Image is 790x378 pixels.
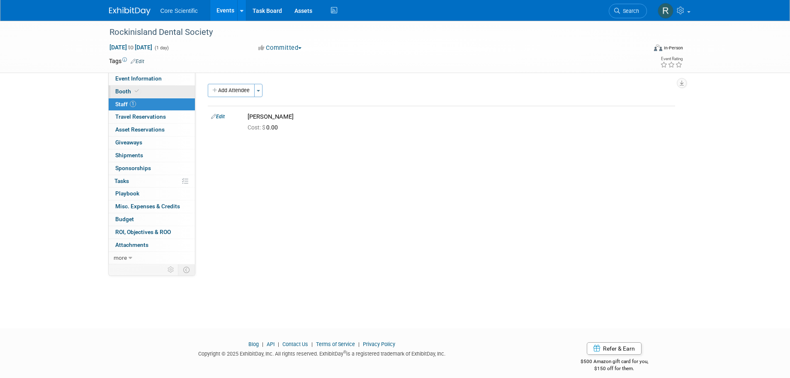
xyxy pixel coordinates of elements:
span: Sponsorships [115,165,151,171]
span: Booth [115,88,141,95]
div: $500 Amazon gift card for you, [547,353,681,372]
span: ROI, Objectives & ROO [115,229,171,235]
span: Staff [115,101,136,107]
div: Copyright © 2025 ExhibitDay, Inc. All rights reserved. ExhibitDay is a registered trademark of Ex... [109,348,535,358]
td: Toggle Event Tabs [178,264,195,275]
a: Travel Reservations [109,111,195,123]
span: Tasks [114,178,129,184]
span: Search [620,8,639,14]
a: API [267,341,275,347]
span: Attachments [115,241,148,248]
span: to [127,44,135,51]
a: Playbook [109,188,195,200]
span: Playbook [115,190,139,197]
span: 0.00 [248,124,281,131]
span: Misc. Expenses & Credits [115,203,180,210]
a: ROI, Objectives & ROO [109,226,195,239]
a: Attachments [109,239,195,251]
span: | [260,341,265,347]
div: $150 off for them. [547,365,681,372]
a: Edit [211,114,225,119]
span: | [276,341,281,347]
span: Core Scientific [160,7,198,14]
span: Cost: $ [248,124,266,131]
a: Search [609,4,647,18]
a: Contact Us [282,341,308,347]
div: Rockinisland Dental Society [107,25,634,40]
span: Giveaways [115,139,142,146]
a: Staff1 [109,98,195,111]
span: Asset Reservations [115,126,165,133]
a: Terms of Service [316,341,355,347]
a: Misc. Expenses & Credits [109,200,195,213]
span: Event Information [115,75,162,82]
div: [PERSON_NAME] [248,113,672,121]
span: 1 [130,101,136,107]
a: Booth [109,85,195,98]
button: Add Attendee [208,84,255,97]
div: In-Person [664,45,683,51]
div: Event Rating [660,57,683,61]
span: Budget [115,216,134,222]
i: Booth reservation complete [135,89,139,93]
a: Sponsorships [109,162,195,175]
span: | [309,341,315,347]
td: Tags [109,57,144,65]
button: Committed [255,44,305,52]
a: Privacy Policy [363,341,395,347]
img: Format-Inperson.png [654,44,662,51]
a: Blog [248,341,259,347]
a: more [109,252,195,264]
a: Refer & Earn [587,342,642,355]
img: ExhibitDay [109,7,151,15]
a: Asset Reservations [109,124,195,136]
span: Shipments [115,152,143,159]
span: [DATE] [DATE] [109,44,153,51]
span: more [114,254,127,261]
div: Event Format [598,43,683,56]
span: | [356,341,362,347]
a: Shipments [109,149,195,162]
a: Giveaways [109,137,195,149]
img: Rachel Wolff [658,3,673,19]
span: Travel Reservations [115,113,166,120]
a: Budget [109,213,195,226]
a: Edit [131,59,144,64]
sup: ® [343,350,346,354]
a: Event Information [109,73,195,85]
a: Tasks [109,175,195,188]
td: Personalize Event Tab Strip [164,264,178,275]
span: (1 day) [154,45,169,51]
